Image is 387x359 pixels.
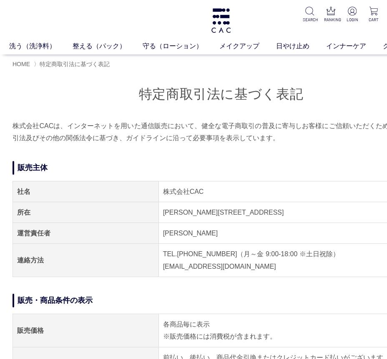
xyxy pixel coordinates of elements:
[13,61,30,67] a: HOME
[367,7,380,23] a: CART
[13,181,159,202] th: 社名
[219,41,276,51] a: メイクアップ
[210,8,232,33] img: logo
[324,7,338,23] a: RANKING
[9,41,73,51] a: 洗う（洗浄料）
[34,60,112,68] li: 〉
[367,17,380,23] p: CART
[345,17,359,23] p: LOGIN
[73,41,143,51] a: 整える（パック）
[276,41,326,51] a: 日やけ止め
[324,17,338,23] p: RANKING
[13,223,159,244] th: 運営責任者
[13,244,159,277] th: 連絡方法
[143,41,219,51] a: 守る（ローション）
[40,61,110,67] span: 特定商取引法に基づく表記
[13,314,159,347] th: 販売価格
[326,41,383,51] a: インナーケア
[303,17,317,23] p: SEARCH
[13,202,159,223] th: 所在
[345,7,359,23] a: LOGIN
[303,7,317,23] a: SEARCH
